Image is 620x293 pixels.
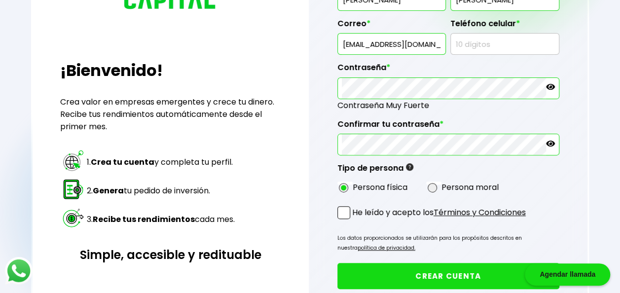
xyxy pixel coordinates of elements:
label: Correo [337,19,446,34]
img: gfR76cHglkPwleuBLjWdxeZVvX9Wp6JBDmjRYY8JYDQn16A2ICN00zLTgIroGa6qie5tIuWH7V3AapTKqzv+oMZsGfMUqL5JM... [406,163,413,171]
label: Confirmar tu contraseña [337,119,559,134]
label: Teléfono celular [450,19,559,34]
p: Crea valor en empresas emergentes y crece tu dinero. Recibe tus rendimientos automáticamente desd... [60,96,281,133]
p: Los datos proporcionados se utilizarán para los propósitos descritos en nuestra [337,233,559,253]
div: Agendar llamada [525,263,610,286]
a: Términos y Condiciones [434,207,526,218]
input: inversionista@gmail.com [342,34,442,54]
img: paso 2 [62,178,85,201]
strong: Recibe tus rendimientos [93,214,195,225]
h3: Simple, accesible y redituable [60,246,281,263]
td: 1. y completa tu perfil. [86,148,235,176]
td: 2. tu pedido de inversión. [86,177,235,205]
img: logos_whatsapp-icon.242b2217.svg [5,257,33,285]
img: paso 1 [62,149,85,172]
label: Tipo de persona [337,163,413,178]
td: 3. cada mes. [86,206,235,233]
input: 10 dígitos [455,34,555,54]
a: política de privacidad. [358,244,415,252]
label: Contraseña [337,63,559,77]
strong: Genera [93,185,124,196]
label: Persona moral [441,181,499,193]
p: He leído y acepto los [352,206,526,219]
button: CREAR CUENTA [337,263,559,289]
strong: Crea tu cuenta [91,156,154,168]
img: paso 3 [62,206,85,229]
label: Persona física [353,181,407,193]
h2: ¡Bienvenido! [60,59,281,82]
span: Contraseña Muy Fuerte [337,99,559,111]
